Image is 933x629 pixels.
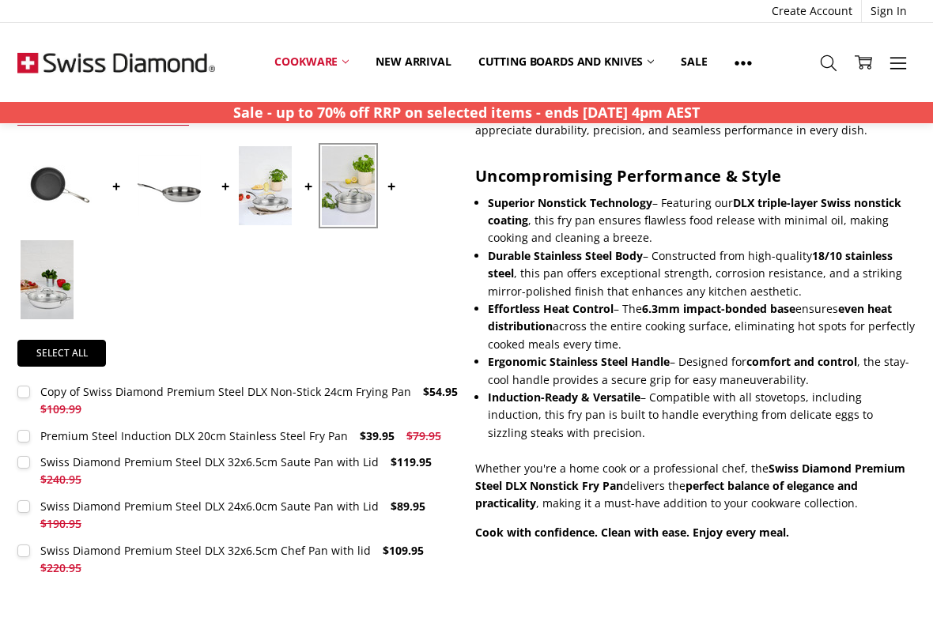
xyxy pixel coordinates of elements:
[40,401,81,416] span: $109.99
[488,301,614,316] strong: Effortless Heat Control
[360,428,395,443] span: $39.95
[391,454,432,469] span: $119.95
[475,165,782,186] strong: Uncompromising Performance & Style
[488,248,643,263] strong: Durable Stainless Steel Body
[475,525,789,540] strong: Cook with confidence. Clean with ease. Enjoy every meal.
[40,516,81,531] span: $190.95
[667,44,720,79] a: Sale
[21,146,100,225] img: Copy of Swiss Diamond Premium Steel DLX Non-Stick 24cm Frying Pan
[261,44,362,79] a: Cookware
[239,146,292,225] img: Swiss Diamond Premium Steel DLX 32x6.5cm Saute Pan with Lid
[475,461,905,493] strong: Swiss Diamond Premium Steel DLX Nonstick Fry Pan
[488,194,915,247] li: – Featuring our , this fry pan ensures flawless food release with minimal oil, making cooking and...
[40,454,379,469] div: Swiss Diamond Premium Steel DLX 32x6.5cm Saute Pan with Lid
[17,23,215,102] img: Free Shipping On Every Order
[21,240,74,319] img: Swiss Diamond Premium Steel DLX 32x6.5cm Chef Pan with lid
[40,428,348,443] div: Premium Steel Induction DLX 20cm Stainless Steel Fry Pan
[383,543,424,558] span: $109.95
[406,428,441,443] span: $79.95
[40,384,411,399] div: Copy of Swiss Diamond Premium Steel DLX Non-Stick 24cm Frying Pan
[642,301,795,316] strong: 6.3mm impact-bonded base
[362,44,464,79] a: New arrival
[488,247,915,300] li: – Constructed from high-quality , this pan offers exceptional strength, corrosion resistance, and...
[465,44,668,79] a: Cutting boards and knives
[40,472,81,487] span: $240.95
[233,103,700,122] strong: Sale - up to 70% off RRP on selected items - ends [DATE] 4pm AEST
[391,499,425,514] span: $89.95
[746,354,857,369] strong: comfort and control
[40,543,371,558] div: Swiss Diamond Premium Steel DLX 32x6.5cm Chef Pan with lid
[488,353,915,389] li: – Designed for , the stay-cool handle provides a secure grip for easy maneuverability.
[40,560,81,575] span: $220.95
[17,340,106,367] a: Select all
[130,146,209,225] img: Premium Steel DLX - 8" (20cm) Stainless Steel Fry Pan | Swiss Diamond
[488,390,640,405] strong: Induction-Ready & Versatile
[488,389,915,442] li: – Compatible with all stovetops, including induction, this fry pan is built to handle everything ...
[488,195,652,210] strong: Superior Nonstick Technology
[475,460,915,513] p: Whether you're a home cook or a professional chef, the delivers the , making it a must-have addit...
[488,300,915,353] li: – The ensures across the entire cooking surface, eliminating hot spots for perfectly cooked meals...
[488,354,670,369] strong: Ergonomic Stainless Steel Handle
[322,146,375,225] img: Swiss Diamond Premium Steel DLX 24x6.0cm Saute Pan with Lid
[721,44,765,80] a: Show All
[40,499,379,514] div: Swiss Diamond Premium Steel DLX 24x6.0cm Saute Pan with Lid
[423,384,458,399] span: $54.95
